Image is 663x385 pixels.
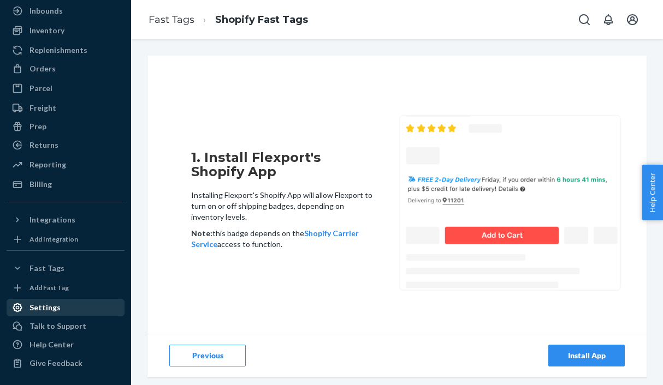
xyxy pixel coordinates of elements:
[7,60,125,77] a: Orders
[29,83,52,94] div: Parcel
[140,4,317,36] ol: breadcrumbs
[7,317,125,335] a: Talk to Support
[7,354,125,372] button: Give Feedback
[621,9,643,31] button: Open account menu
[642,165,663,220] button: Help Center
[29,63,56,74] div: Orders
[7,156,125,173] a: Reporting
[29,302,61,313] div: Settings
[29,339,74,350] div: Help Center
[29,121,46,132] div: Prep
[29,159,66,170] div: Reporting
[29,179,52,190] div: Billing
[29,234,78,244] div: Add Integration
[7,22,125,39] a: Inventory
[29,5,63,16] div: Inbounds
[29,321,86,332] div: Talk to Support
[215,14,308,26] a: Shopify Fast Tags
[149,14,194,26] a: Fast Tags
[29,103,56,113] div: Freight
[398,114,622,292] img: install Flexport Shopify app screenshot
[7,99,125,117] a: Freight
[7,41,125,59] a: Replenishments
[7,336,125,353] a: Help Center
[7,260,125,277] button: Fast Tags
[191,228,374,250] p: this badge depends on the access to function.
[573,9,595,31] button: Open Search Box
[597,9,619,31] button: Open notifications
[169,345,246,366] button: Previous
[548,345,625,366] button: Install App
[7,2,125,20] a: Inbounds
[29,263,64,274] div: Fast Tags
[7,281,125,294] a: Add Fast Tag
[7,233,125,246] a: Add Integration
[7,176,125,193] a: Billing
[191,190,374,222] p: Installing Flexport's Shopify App will allow Flexport to turn on or off shipping badges, dependin...
[29,45,87,56] div: Replenishments
[29,283,69,292] div: Add Fast Tag
[7,80,125,97] a: Parcel
[29,214,75,225] div: Integrations
[558,350,615,361] div: Install App
[7,211,125,228] button: Integrations
[29,358,82,369] div: Give Feedback
[7,118,125,135] a: Prep
[191,228,212,238] span: Note:
[7,136,125,154] a: Returns
[29,25,64,36] div: Inventory
[7,299,125,316] a: Settings
[191,151,374,179] h5: 1. Install Flexport's Shopify App
[29,140,58,151] div: Returns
